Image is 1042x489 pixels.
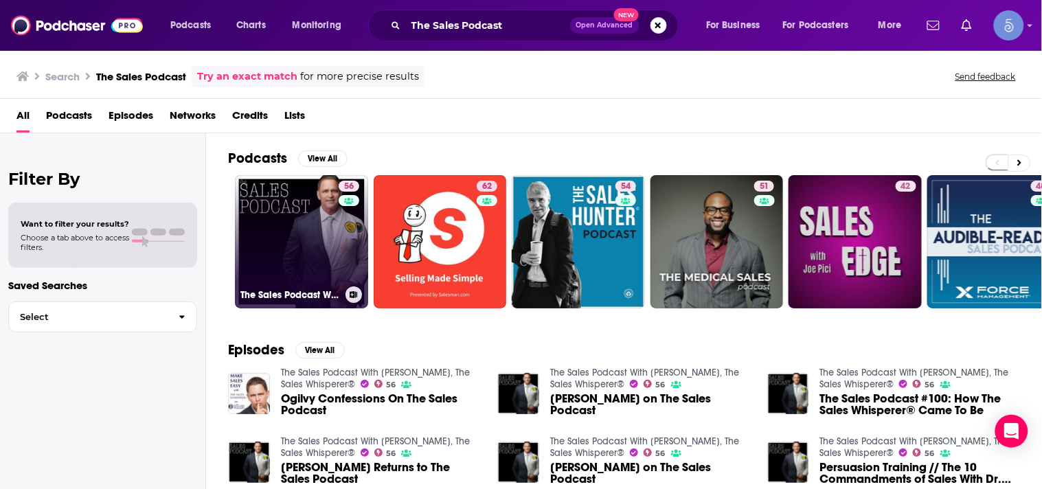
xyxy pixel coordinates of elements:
a: 54 [512,175,645,308]
button: View All [298,150,348,167]
span: New [614,8,639,21]
a: Persuasion Training // The 10 Commandments of Sales With Dr. Persuasion on The Sales Podcast with... [819,462,1020,485]
a: The Sales Podcast With Wes Schaeffer, The Sales Whisperer® [281,367,470,390]
span: Choose a tab above to access filters. [21,233,129,252]
span: More [879,16,902,35]
input: Search podcasts, credits, & more... [406,14,570,36]
h3: The Sales Podcast With [PERSON_NAME], The Sales Whisperer® [240,289,340,301]
a: The Sales Podcast With Wes Schaeffer, The Sales Whisperer® [819,435,1008,459]
div: Search podcasts, credits, & more... [381,10,692,41]
a: 54 [615,181,636,192]
img: Persuasion Training // The 10 Commandments of Sales With Dr. Persuasion on The Sales Podcast with... [767,442,809,484]
a: 56 [644,448,666,457]
a: 42 [896,181,916,192]
a: 51 [754,181,774,192]
a: 62 [477,181,497,192]
h2: Filter By [8,169,197,189]
span: [PERSON_NAME] Returns to The Sales Podcast [281,462,482,485]
span: Charts [236,16,266,35]
a: David Tal Returns to The Sales Podcast [281,462,482,485]
a: Ogilvy Confessions On The Sales Podcast [281,393,482,416]
span: 62 [482,180,492,194]
a: Show notifications dropdown [922,14,945,37]
span: For Business [706,16,760,35]
button: open menu [869,14,919,36]
a: 56The Sales Podcast With [PERSON_NAME], The Sales Whisperer® [235,175,368,308]
div: Open Intercom Messenger [995,415,1028,448]
a: The Sales Podcast With Wes Schaeffer, The Sales Whisperer® [550,435,739,459]
a: 62 [374,175,507,308]
h3: Search [45,70,80,83]
button: open menu [774,14,869,36]
span: Logged in as Spiral5-G1 [994,10,1024,41]
span: Monitoring [293,16,341,35]
img: Anish Patel on The Sales Podcast [497,442,539,484]
span: 56 [925,451,935,457]
span: 56 [344,180,354,194]
a: 56 [339,181,359,192]
h3: The Sales Podcast [96,70,186,83]
img: Ogilvy Confessions On The Sales Podcast [228,373,270,415]
img: Podchaser - Follow, Share and Rate Podcasts [11,12,143,38]
span: Select [9,312,168,321]
a: 56 [374,380,396,388]
a: Lists [284,104,305,133]
button: open menu [283,14,359,36]
button: Open AdvancedNew [570,17,639,34]
img: Jakub Hon on The Sales Podcast [497,373,539,415]
a: Show notifications dropdown [956,14,977,37]
button: open menu [161,14,229,36]
span: 56 [386,382,396,388]
a: The Sales Podcast #100: How The Sales Whisperer® Came To Be [819,393,1020,416]
button: Show profile menu [994,10,1024,41]
a: The Sales Podcast With Wes Schaeffer, The Sales Whisperer® [819,367,1008,390]
a: Charts [227,14,274,36]
span: [PERSON_NAME] on The Sales Podcast [550,393,751,416]
a: Jakub Hon on The Sales Podcast [550,393,751,416]
img: The Sales Podcast #100: How The Sales Whisperer® Came To Be [767,373,809,415]
span: Open Advanced [576,22,633,29]
a: 56 [644,380,666,388]
a: The Sales Podcast With Wes Schaeffer, The Sales Whisperer® [281,435,470,459]
a: Podcasts [46,104,92,133]
span: 56 [656,451,666,457]
span: [PERSON_NAME] on The Sales Podcast [550,462,751,485]
a: The Sales Podcast With Wes Schaeffer, The Sales Whisperer® [550,367,739,390]
span: 54 [621,180,631,194]
button: open menu [696,14,778,36]
h2: Episodes [228,341,284,359]
button: Send feedback [951,71,1020,82]
span: 56 [925,382,935,388]
a: 56 [913,380,935,388]
span: for more precise results [300,69,419,84]
a: PodcastsView All [228,150,348,167]
a: Episodes [109,104,153,133]
a: Credits [232,104,268,133]
a: 56 [374,448,396,457]
img: User Profile [994,10,1024,41]
button: View All [295,342,345,359]
span: For Podcasters [783,16,849,35]
a: 56 [913,448,935,457]
a: Anish Patel on The Sales Podcast [550,462,751,485]
h2: Podcasts [228,150,287,167]
a: All [16,104,30,133]
span: 51 [760,180,769,194]
p: Saved Searches [8,279,197,292]
a: David Tal Returns to The Sales Podcast [228,442,270,484]
a: Networks [170,104,216,133]
a: 51 [650,175,784,308]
